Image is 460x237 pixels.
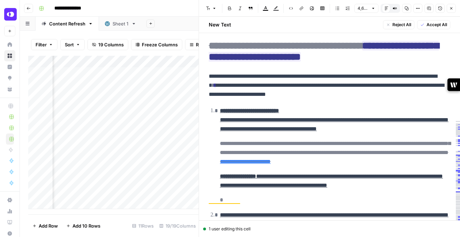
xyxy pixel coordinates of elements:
span: Accept All [427,22,447,28]
div: 19/19 Columns [156,220,199,231]
button: Workspace: OpenPhone [4,6,15,23]
a: Content Refresh [36,17,99,31]
a: Settings [4,194,15,206]
button: Reject All [383,20,414,29]
h2: New Text [209,21,231,28]
a: Sheet 1 [99,17,142,31]
span: Add Row [39,222,58,229]
a: Home [4,39,15,50]
a: Your Data [4,84,15,95]
a: Insights [4,61,15,72]
div: Content Refresh [49,20,85,27]
span: Filter [36,41,47,48]
button: Row Height [185,39,225,50]
span: 19 Columns [98,41,124,48]
button: Sort [60,39,85,50]
div: 1 user editing this cell [203,226,456,232]
a: Usage [4,206,15,217]
span: Reject All [392,22,411,28]
button: Add 10 Rows [62,220,105,231]
div: Sheet 1 [113,20,129,27]
span: Freeze Columns [142,41,178,48]
img: OpenPhone Logo [4,8,17,21]
button: Filter [31,39,58,50]
button: Accept All [417,20,450,29]
span: Add 10 Rows [72,222,100,229]
a: Learning Hub [4,217,15,228]
a: Opportunities [4,72,15,84]
span: Sort [65,41,74,48]
button: Add Row [28,220,62,231]
button: Freeze Columns [131,39,182,50]
button: 4,687 words [354,4,378,13]
span: 4,687 words [358,5,369,12]
button: 19 Columns [87,39,128,50]
a: Browse [4,50,15,61]
div: 11 Rows [129,220,156,231]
